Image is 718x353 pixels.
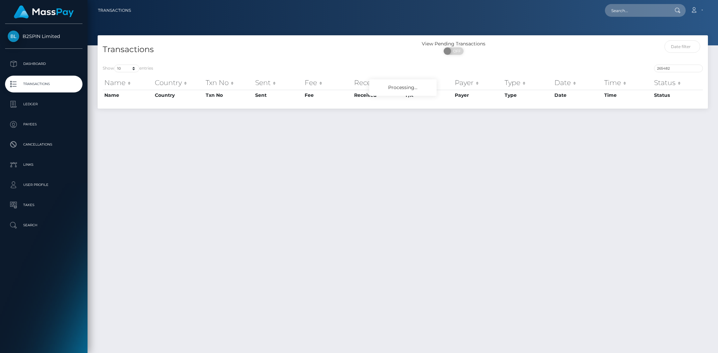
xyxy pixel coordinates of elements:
p: Cancellations [8,140,80,150]
th: Txn No [204,76,253,89]
a: Taxes [5,197,82,213]
th: Status [652,76,703,89]
input: Date filter [664,40,700,53]
th: Status [652,90,703,101]
th: Payer [453,76,503,89]
a: Links [5,156,82,173]
th: Txn No [204,90,253,101]
th: Name [103,76,153,89]
p: Links [8,160,80,170]
th: Time [603,76,652,89]
a: Ledger [5,96,82,113]
select: Showentries [114,65,139,72]
span: B2SPIN Limited [5,33,82,39]
a: Search [5,217,82,234]
a: User Profile [5,176,82,193]
a: Payees [5,116,82,133]
th: Country [153,90,204,101]
th: Type [503,90,553,101]
th: Date [553,90,603,101]
th: Country [153,76,204,89]
input: Search... [605,4,668,17]
p: Taxes [8,200,80,210]
th: F/X [404,76,453,89]
p: User Profile [8,180,80,190]
h4: Transactions [103,44,398,55]
a: Cancellations [5,136,82,153]
th: Fee [303,76,352,89]
input: Search transactions [654,65,703,72]
span: OFF [447,47,464,55]
th: Sent [253,76,303,89]
th: Payer [453,90,503,101]
th: Fee [303,90,352,101]
p: Ledger [8,99,80,109]
th: Received [352,90,404,101]
th: Name [103,90,153,101]
th: Received [352,76,404,89]
th: Time [603,90,652,101]
p: Transactions [8,79,80,89]
div: Processing... [369,79,437,96]
th: Date [553,76,603,89]
a: Transactions [5,76,82,92]
p: Dashboard [8,59,80,69]
div: View Pending Transactions [403,40,505,47]
img: B2SPIN Limited [8,31,19,42]
p: Payees [8,119,80,129]
a: Dashboard [5,55,82,72]
img: MassPay Logo [14,5,74,18]
p: Search [8,220,80,230]
a: Transactions [98,3,131,17]
label: Show entries [103,65,153,72]
th: Sent [253,90,303,101]
th: Type [503,76,553,89]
